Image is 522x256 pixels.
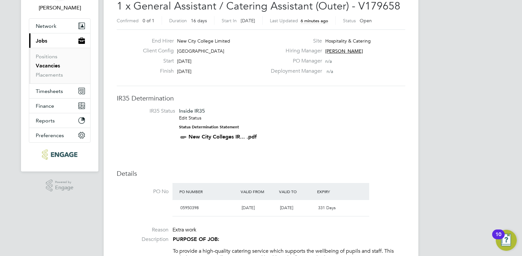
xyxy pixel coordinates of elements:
[55,179,73,185] span: Powered by
[29,19,90,33] button: Network
[267,58,322,64] label: PO Manager
[36,132,64,138] span: Preferences
[325,38,371,44] span: Hospitality & Catering
[315,186,354,197] div: Expiry
[241,18,255,24] span: [DATE]
[117,18,139,24] label: Confirmed
[117,227,169,233] label: Reason
[177,38,230,44] span: New City College Limited
[327,68,333,74] span: n/a
[169,18,187,24] label: Duration
[29,99,90,113] button: Finance
[222,18,237,24] label: Start In
[277,186,316,197] div: Valid To
[29,149,90,160] a: Go to home page
[42,149,77,160] img: ncclondon-logo-retina.png
[117,169,405,178] h3: Details
[29,48,90,83] div: Jobs
[117,236,169,243] label: Description
[191,18,207,24] span: 16 days
[267,38,322,45] label: Site
[325,48,363,54] span: [PERSON_NAME]
[55,185,73,191] span: Engage
[179,108,205,114] span: Inside IR35
[360,18,372,24] span: Open
[177,48,224,54] span: [GEOGRAPHIC_DATA]
[178,186,239,197] div: PO Number
[239,186,277,197] div: Valid From
[267,68,322,75] label: Deployment Manager
[177,68,191,74] span: [DATE]
[301,18,328,24] span: 6 minutes ago
[173,236,219,242] strong: PURPOSE OF JOB:
[179,125,239,129] strong: Status Determination Statement
[36,72,63,78] a: Placements
[270,18,298,24] label: Last Updated
[189,134,257,140] a: New City Colleges IR... .pdf
[29,113,90,128] button: Reports
[117,188,169,195] label: PO No
[36,118,55,124] span: Reports
[325,58,332,64] span: n/a
[143,18,154,24] span: 0 of 1
[36,23,56,29] span: Network
[267,47,322,54] label: Hiring Manager
[29,128,90,142] button: Preferences
[280,205,293,210] span: [DATE]
[179,115,201,121] a: Edit Status
[242,205,255,210] span: [DATE]
[138,58,174,64] label: Start
[36,103,54,109] span: Finance
[177,58,191,64] span: [DATE]
[36,88,63,94] span: Timesheets
[46,179,74,192] a: Powered byEngage
[495,234,501,243] div: 10
[496,230,517,251] button: Open Resource Center, 10 new notifications
[138,68,174,75] label: Finish
[138,38,174,45] label: End Hirer
[29,84,90,98] button: Timesheets
[36,53,57,60] a: Positions
[318,205,336,210] span: 331 Days
[36,63,60,69] a: Vacancies
[29,33,90,48] button: Jobs
[180,205,199,210] span: 05950398
[36,38,47,44] span: Jobs
[343,18,356,24] label: Status
[172,227,196,233] span: Extra work
[117,94,405,102] h3: IR35 Determination
[29,4,90,12] span: Anna Kucharska
[138,47,174,54] label: Client Config
[123,108,175,115] label: IR35 Status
